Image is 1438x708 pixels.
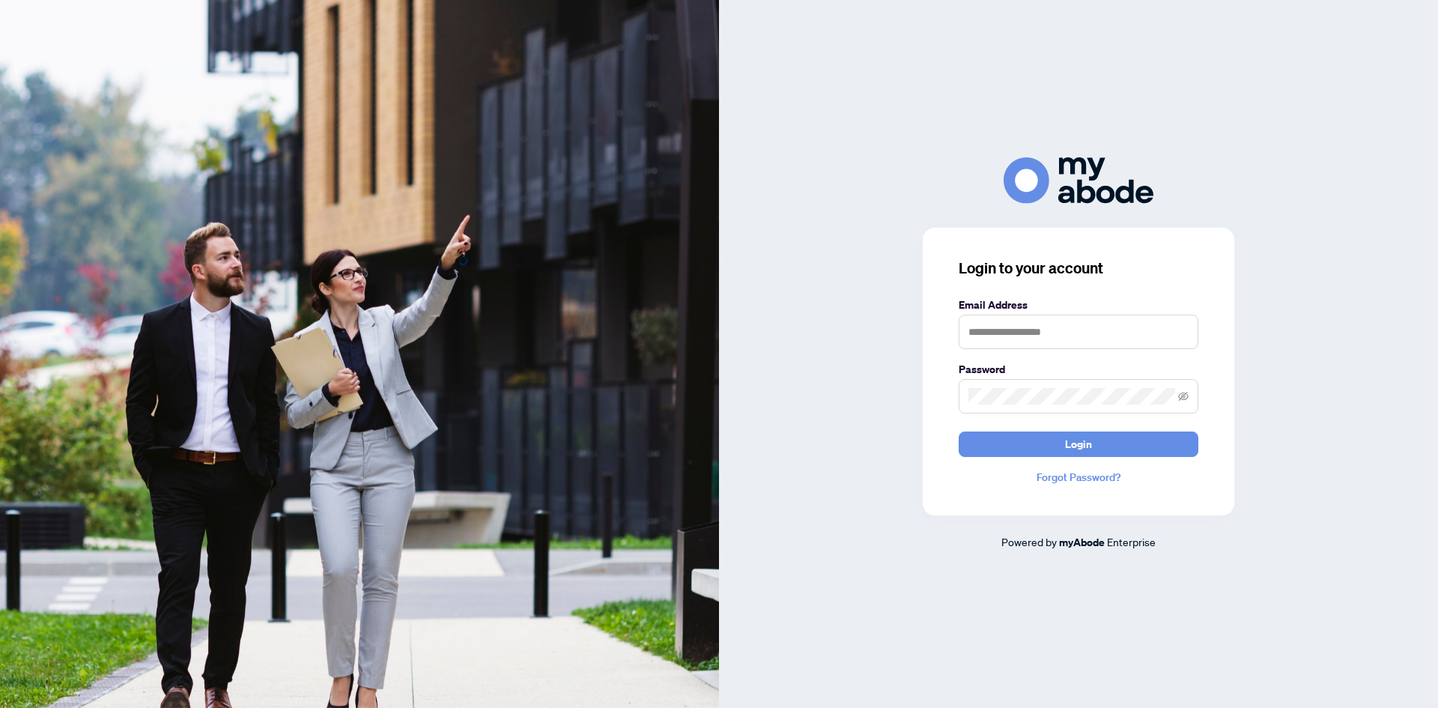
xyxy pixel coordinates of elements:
img: ma-logo [1004,157,1153,203]
label: Email Address [959,297,1198,313]
span: Enterprise [1107,535,1156,548]
span: Powered by [1001,535,1057,548]
a: myAbode [1059,534,1105,551]
button: Login [959,432,1198,457]
span: Login [1065,432,1092,456]
h3: Login to your account [959,258,1198,279]
a: Forgot Password? [959,469,1198,485]
span: eye-invisible [1178,391,1189,402]
label: Password [959,361,1198,378]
